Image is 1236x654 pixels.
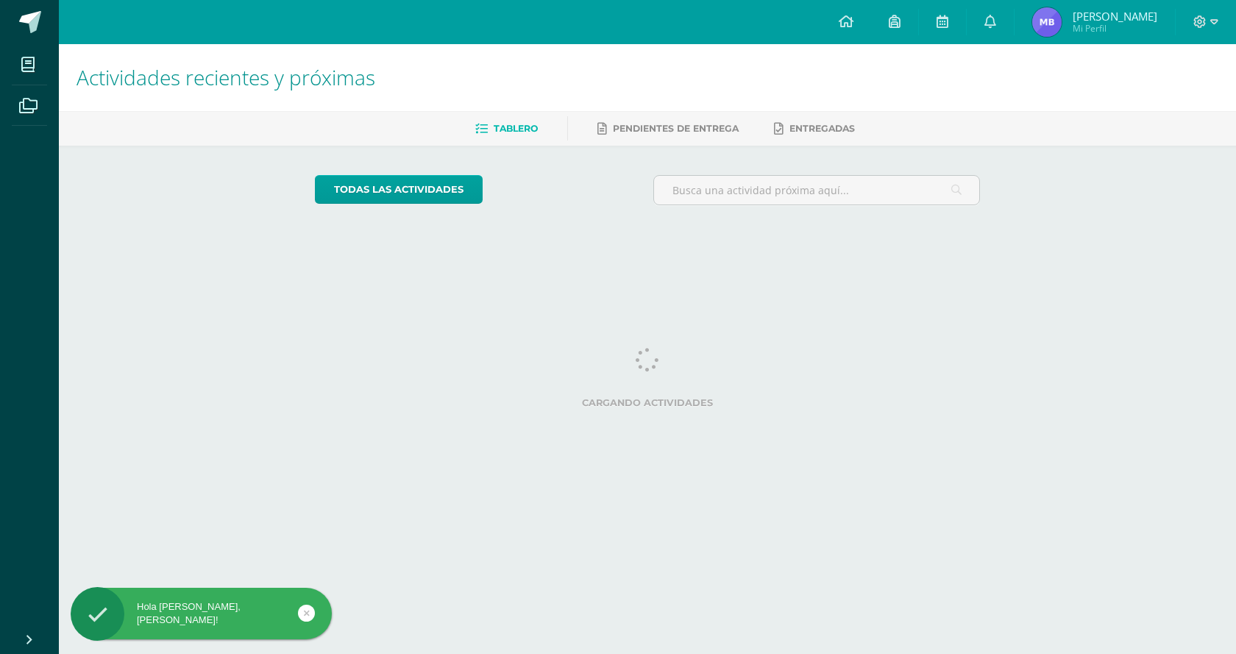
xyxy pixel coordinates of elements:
[1032,7,1062,37] img: c1186d3e17668bc055c04b6cc0173f89.png
[1073,9,1157,24] span: [PERSON_NAME]
[71,600,332,627] div: Hola [PERSON_NAME], [PERSON_NAME]!
[1073,22,1157,35] span: Mi Perfil
[654,176,980,205] input: Busca una actividad próxima aquí...
[613,123,739,134] span: Pendientes de entrega
[315,397,981,408] label: Cargando actividades
[494,123,538,134] span: Tablero
[597,117,739,141] a: Pendientes de entrega
[789,123,855,134] span: Entregadas
[315,175,483,204] a: todas las Actividades
[77,63,375,91] span: Actividades recientes y próximas
[475,117,538,141] a: Tablero
[774,117,855,141] a: Entregadas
